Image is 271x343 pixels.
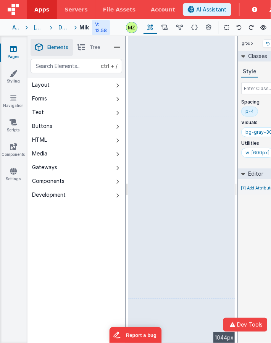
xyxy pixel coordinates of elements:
div: --> [128,36,235,343]
div: [PERSON_NAME] test App [34,24,44,31]
h4: group [238,37,256,49]
span: Servers [65,6,87,13]
div: Development [58,24,68,31]
h4: Mikes test page [79,24,89,31]
button: Media [27,147,125,160]
button: Layout [27,78,125,92]
h2: Editor [245,168,263,179]
span: Apps [34,6,49,13]
div: Layout [32,81,50,89]
button: Style [241,66,258,78]
div: p-4 [245,108,254,115]
div: ctrl [101,62,109,70]
div: Media [32,150,47,157]
span: Tree [90,44,100,50]
button: HTML [27,133,125,147]
button: Buttons [27,119,125,133]
button: Forms [27,92,125,105]
div: HTML [32,136,47,144]
input: Search Elements... [31,59,122,73]
button: Components [27,174,125,188]
div: Apps [12,24,19,31]
span: AI Assistant [196,6,226,13]
div: w-[600px] [245,150,269,156]
span: + / [101,59,118,73]
div: Buttons [32,122,52,130]
div: 1044px [213,332,235,343]
div: Development [32,191,66,199]
button: Development [27,188,125,202]
div: Forms [32,95,47,102]
div: V: 12.58 [92,20,110,35]
span: Elements [47,44,68,50]
span: File Assets [103,6,136,13]
div: Text [32,108,44,116]
iframe: Marker.io feedback button [110,327,162,343]
div: Gateways [32,163,57,171]
button: AI Assistant [183,3,231,16]
h2: Classes [245,51,267,61]
img: e6f0a7b3287e646a671e5b5b3f58e766 [126,22,137,33]
button: Dev Tools [223,318,267,332]
div: Components [32,177,65,185]
button: Gateways [27,160,125,174]
button: Text [27,105,125,119]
